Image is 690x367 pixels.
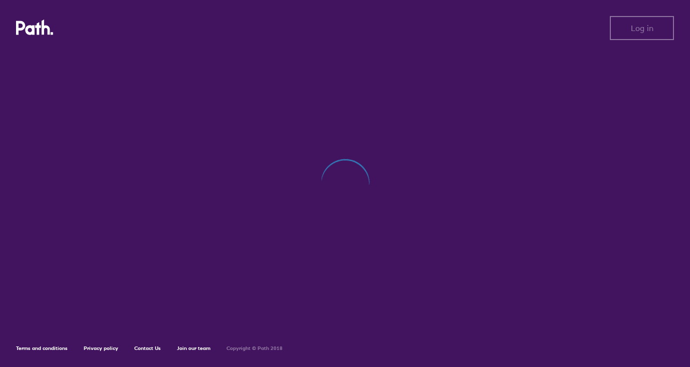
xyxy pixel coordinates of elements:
button: Log in [610,16,674,40]
span: Log in [631,24,653,33]
a: Join our team [177,345,210,351]
a: Contact Us [134,345,161,351]
h6: Copyright © Path 2018 [226,345,283,351]
a: Privacy policy [84,345,118,351]
a: Terms and conditions [16,345,68,351]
